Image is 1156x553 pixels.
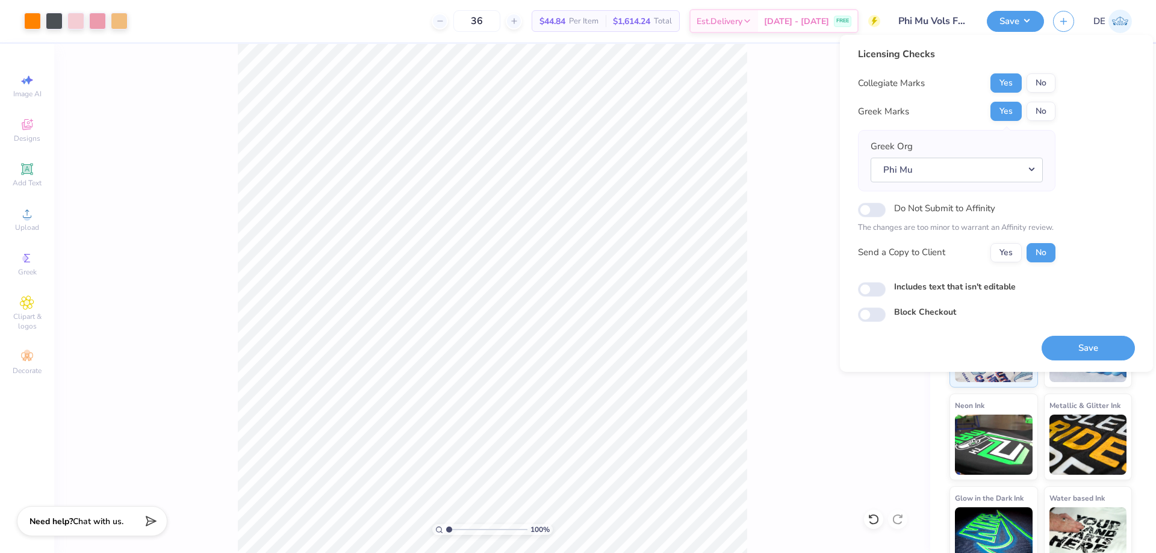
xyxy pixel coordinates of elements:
[1093,10,1132,33] a: DE
[955,399,984,412] span: Neon Ink
[764,15,829,28] span: [DATE] - [DATE]
[894,306,956,318] label: Block Checkout
[955,415,1033,475] img: Neon Ink
[858,76,925,90] div: Collegiate Marks
[858,246,945,259] div: Send a Copy to Client
[1093,14,1105,28] span: DE
[539,15,565,28] span: $44.84
[18,267,37,277] span: Greek
[858,222,1055,234] p: The changes are too minor to warrant an Affinity review.
[955,492,1024,504] span: Glow in the Dark Ink
[858,47,1055,61] div: Licensing Checks
[858,105,909,119] div: Greek Marks
[1108,10,1132,33] img: Djian Evardoni
[6,312,48,331] span: Clipart & logos
[990,243,1022,262] button: Yes
[73,516,123,527] span: Chat with us.
[1049,492,1105,504] span: Water based Ink
[613,15,650,28] span: $1,614.24
[889,9,978,33] input: Untitled Design
[654,15,672,28] span: Total
[569,15,598,28] span: Per Item
[15,223,39,232] span: Upload
[894,200,995,216] label: Do Not Submit to Affinity
[1027,102,1055,121] button: No
[1042,336,1135,360] button: Save
[13,366,42,375] span: Decorate
[697,15,742,28] span: Est. Delivery
[1049,415,1127,475] img: Metallic & Glitter Ink
[30,516,73,527] strong: Need help?
[453,10,500,32] input: – –
[13,178,42,188] span: Add Text
[987,11,1044,32] button: Save
[836,17,849,25] span: FREE
[1049,399,1120,412] span: Metallic & Glitter Ink
[871,158,1043,182] button: Phi Mu
[871,140,913,153] label: Greek Org
[14,134,40,143] span: Designs
[894,280,1016,293] label: Includes text that isn't editable
[13,89,42,99] span: Image AI
[1027,73,1055,93] button: No
[530,524,550,535] span: 100 %
[1027,243,1055,262] button: No
[990,102,1022,121] button: Yes
[990,73,1022,93] button: Yes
